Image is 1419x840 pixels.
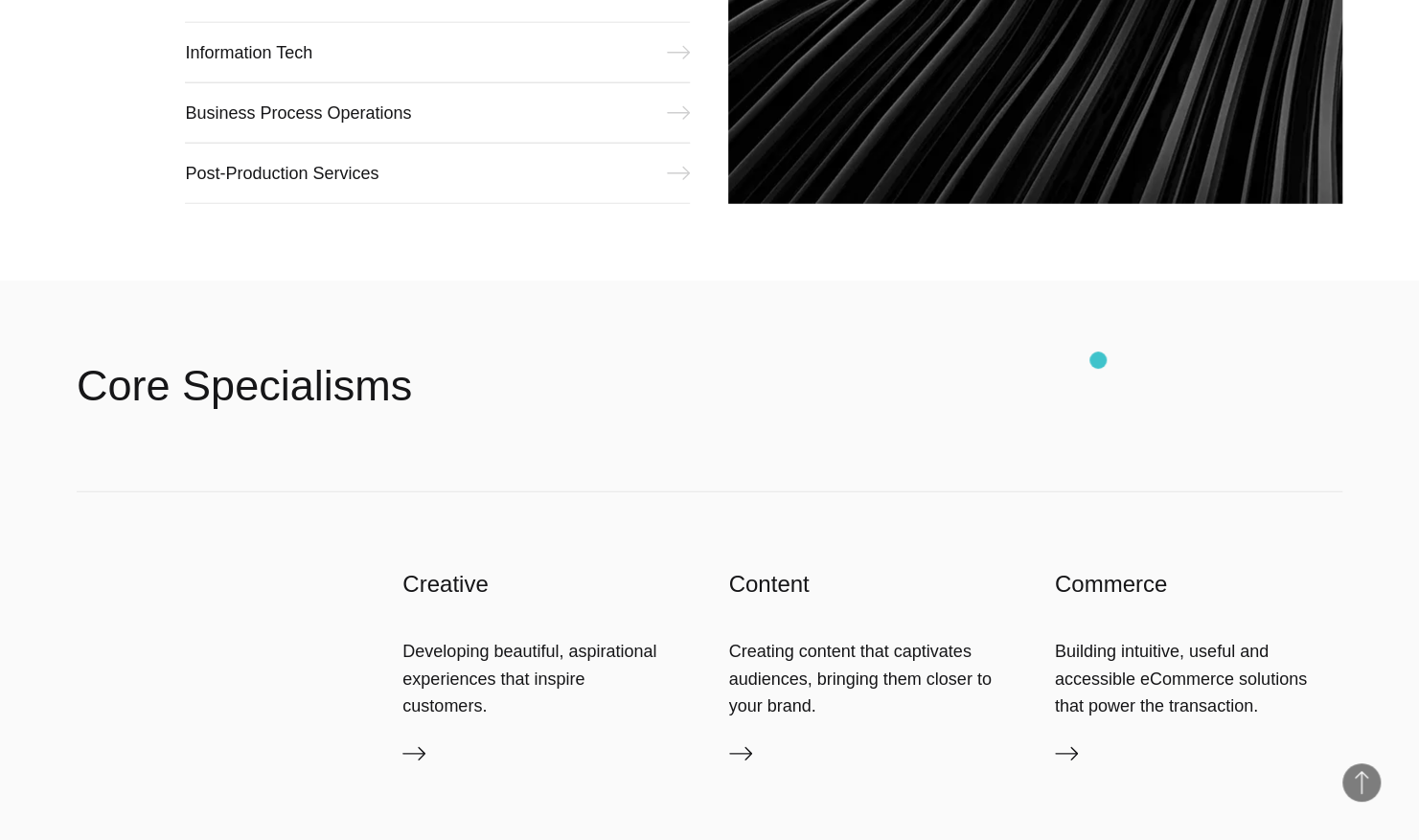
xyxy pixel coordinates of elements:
div: Developing beautiful, aspirational experiences that inspire customers. [402,638,690,719]
a: Information Tech [185,22,690,83]
h3: Creative [402,569,690,600]
h3: Commerce [1055,569,1342,600]
h2: Core Specialisms [77,357,412,415]
h3: Content [729,569,1017,600]
button: Back to Top [1342,763,1381,802]
div: Creating content that captivates audiences, bringing them closer to your brand. [729,638,1017,719]
a: Post-Production Services [185,143,690,204]
a: Business Process Operations [185,82,690,144]
div: Building intuitive, useful and accessible eCommerce solutions that power the transaction. [1055,638,1342,719]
